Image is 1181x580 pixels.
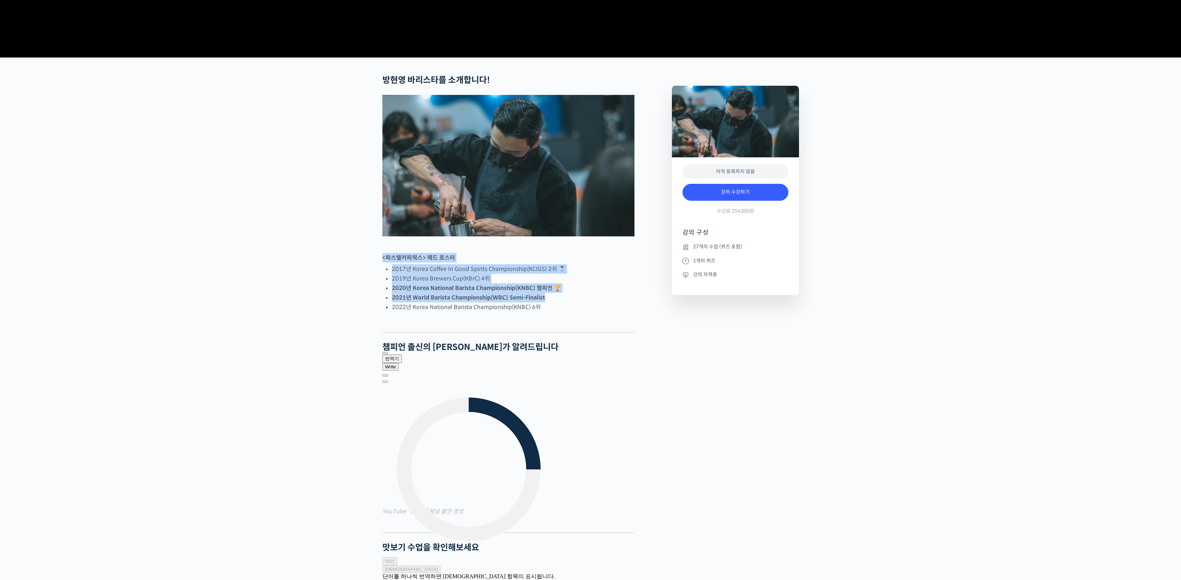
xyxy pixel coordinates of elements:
span: 수강료 254,000원 [717,208,754,215]
span: 홈 [22,234,26,240]
strong: 2020년 Korea National Barista Championship(KNBC) 챔피언 🏆 [392,284,561,292]
a: 대화 [47,224,91,241]
div: 아직 등록하지 않음 [682,164,788,179]
strong: 방현영 바리스타를 소개합니다 [382,75,487,85]
a: 강의 수강하기 [682,184,788,201]
strong: 챔피언 출신의 [PERSON_NAME]가 알려드립니다 [382,342,559,352]
strong: 2021년 World Barista Championship(WBC) Semi-Finalist [392,294,545,301]
strong: <파스텔커피웍스> 헤드 로스터 [382,254,455,261]
li: 2022년 Korea National Barista Championship(KNBC) 6위 [392,302,634,312]
li: 1개의 퀴즈 [682,256,788,265]
a: 설정 [91,224,136,241]
span: 대화 [65,235,73,240]
li: 2019년 Korea Brewers Cup(KBrC) 4위 [392,274,634,283]
li: 2017년 Korea Coffee In Good Spirits Championship(KCIGS) 2위 🥈 [392,264,634,274]
span: 설정 [109,234,118,240]
a: 홈 [2,224,47,241]
li: 강의 자격증 [682,270,788,279]
h2: ! [382,75,634,85]
li: 27개의 수업 (퀴즈 포함) [682,243,788,251]
h4: 강의 구성 [682,228,788,242]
